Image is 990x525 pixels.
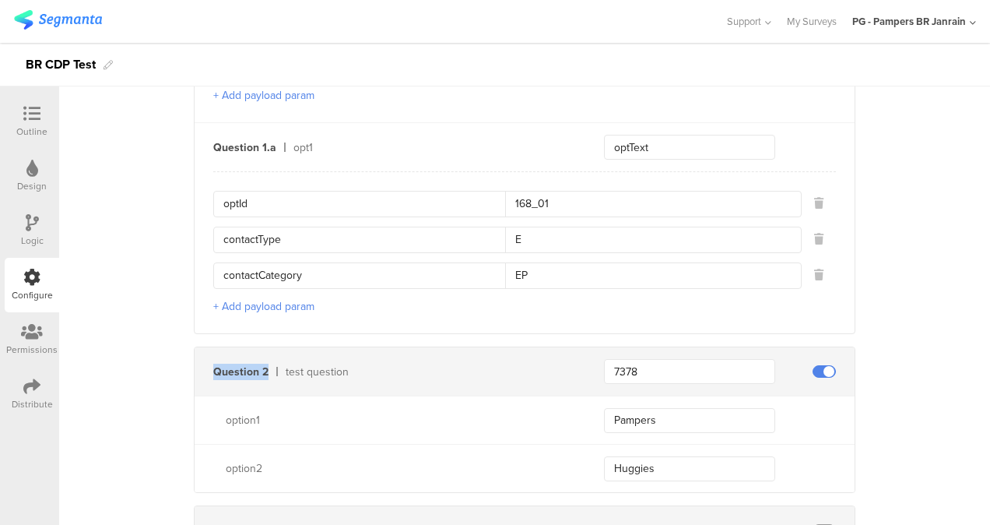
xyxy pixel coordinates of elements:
div: Logic [21,234,44,248]
input: Key [223,263,505,288]
button: + Add payload param [213,298,314,315]
input: Key [223,192,505,217]
button: + Add payload param [213,87,314,104]
div: Distribute [12,397,53,411]
input: Enter a key... [604,135,775,160]
input: Enter a value... [604,408,775,433]
div: Configure [12,288,53,302]
div: test question [286,364,567,380]
div: PG - Pampers BR Janrain [852,14,966,29]
img: segmanta logo [14,10,102,30]
div: Permissions [6,343,58,357]
input: Value [505,227,792,252]
input: Enter a value... [604,456,775,481]
div: Design [17,179,47,193]
input: Value [505,192,792,217]
div: Outline [16,125,47,139]
div: opt1 [293,139,567,156]
div: option2 [226,460,567,477]
div: BR CDP Test [26,52,96,77]
input: Key [223,227,505,252]
span: Support [727,14,761,29]
div: Question 1.a [213,139,276,156]
input: Enter a key... [604,359,775,384]
div: option1 [226,412,567,428]
input: Value [505,263,792,288]
div: Question 2 [213,364,269,380]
